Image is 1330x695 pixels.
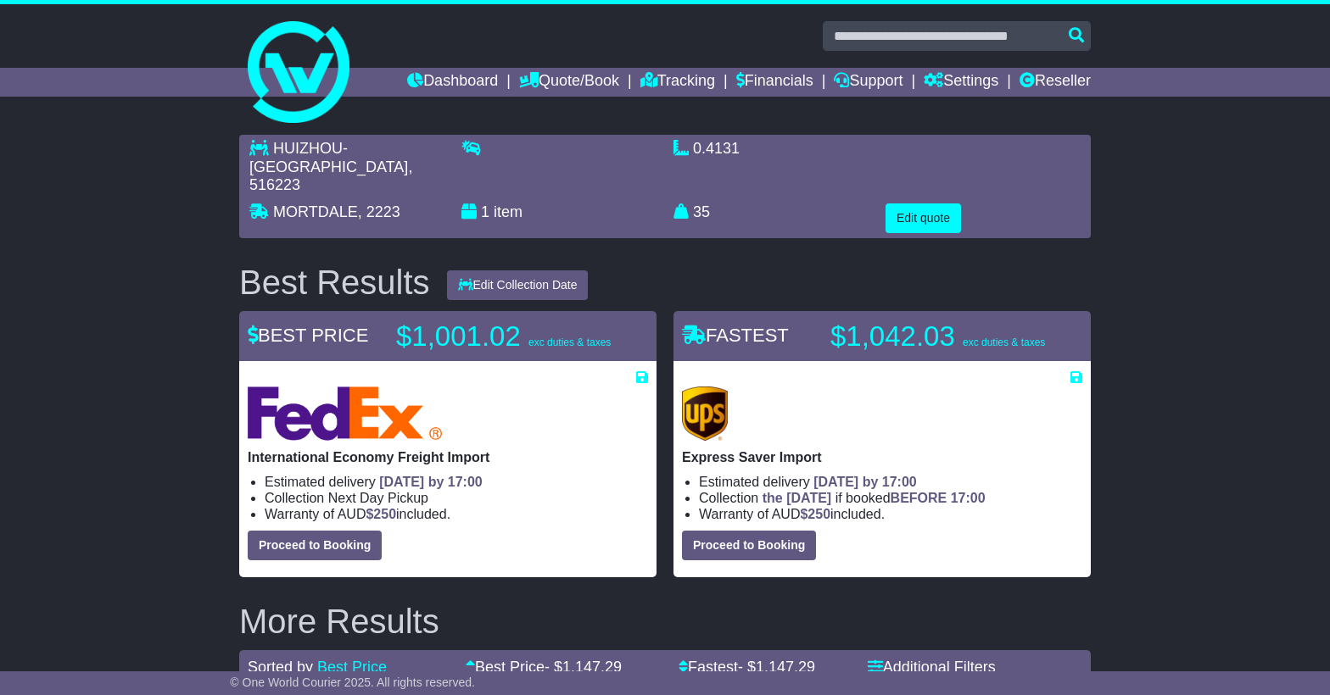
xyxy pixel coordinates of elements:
a: Settings [924,68,998,97]
button: Edit quote [886,203,961,233]
p: International Economy Freight Import [248,449,648,465]
img: UPS (new): Express Saver Import [682,386,728,441]
li: Estimated delivery [265,474,648,490]
span: 17:00 [951,491,986,505]
span: the [DATE] [763,491,831,505]
span: [DATE] by 17:00 [379,475,483,489]
span: BEST PRICE [248,325,368,346]
img: FedEx Express: International Economy Freight Import [248,386,442,441]
span: 0.4131 [693,140,740,157]
span: , 516223 [249,158,412,194]
a: Fastest- $1,147.29 [679,659,815,676]
a: Quote/Book [519,68,619,97]
span: Sorted by [248,659,313,676]
span: HUIZHOU-[GEOGRAPHIC_DATA] [249,140,408,175]
span: 1 [481,203,489,220]
span: Next Day Pickup [328,491,428,505]
span: - $ [738,659,815,676]
a: Best Price- $1,147.29 [466,659,622,676]
span: 1,147.29 [756,659,815,676]
span: exc duties & taxes [963,336,1045,348]
span: FASTEST [682,325,789,346]
span: exc duties & taxes [528,336,611,348]
p: $1,001.02 [396,320,611,353]
span: 250 [807,507,830,521]
a: Best Price [317,659,387,676]
li: Warranty of AUD included. [265,506,648,522]
button: Proceed to Booking [248,531,382,560]
span: [DATE] by 17:00 [813,475,917,489]
a: Reseller [1020,68,1091,97]
span: - $ [545,659,622,676]
span: © One World Courier 2025. All rights reserved. [230,676,475,689]
a: Dashboard [407,68,498,97]
li: Collection [699,490,1082,506]
li: Warranty of AUD included. [699,506,1082,522]
span: 1,147.29 [562,659,622,676]
p: Express Saver Import [682,449,1082,465]
p: $1,042.03 [830,320,1045,353]
span: 250 [373,507,396,521]
span: if booked [763,491,986,505]
button: Proceed to Booking [682,531,816,560]
span: MORTDALE [273,203,358,220]
span: $ [366,507,396,521]
span: BEFORE [891,491,947,505]
span: $ [800,507,830,521]
div: Best Results [231,264,439,301]
span: 35 [693,203,710,220]
li: Collection [265,490,648,506]
h2: More Results [239,603,1091,640]
span: , 2223 [358,203,400,220]
span: item [494,203,522,220]
li: Estimated delivery [699,474,1082,490]
button: Edit Collection Date [447,270,589,300]
a: Support [834,68,902,97]
a: Tracking [640,68,715,97]
a: Additional Filters [868,659,996,676]
a: Financials [736,68,813,97]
